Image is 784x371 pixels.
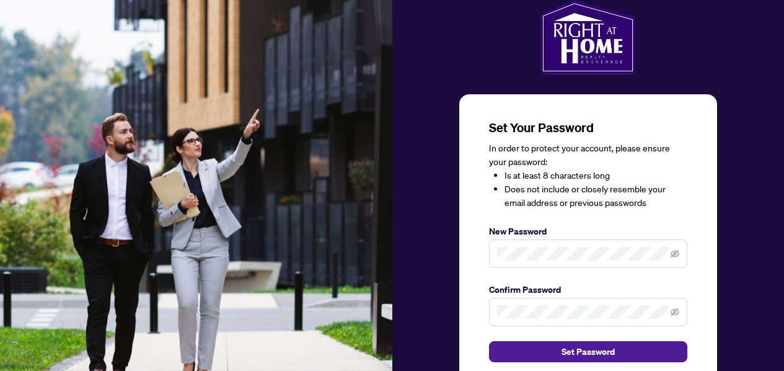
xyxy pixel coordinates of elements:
[671,249,679,258] span: eye-invisible
[489,283,687,297] label: Confirm Password
[671,308,679,316] span: eye-invisible
[504,182,687,210] li: Does not include or closely resemble your email address or previous passwords
[489,141,687,210] div: In order to protect your account, please ensure your password:
[489,341,687,362] button: Set Password
[489,119,687,136] h3: Set Your Password
[504,169,687,182] li: Is at least 8 characters long
[489,225,687,238] label: New Password
[562,342,615,362] span: Set Password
